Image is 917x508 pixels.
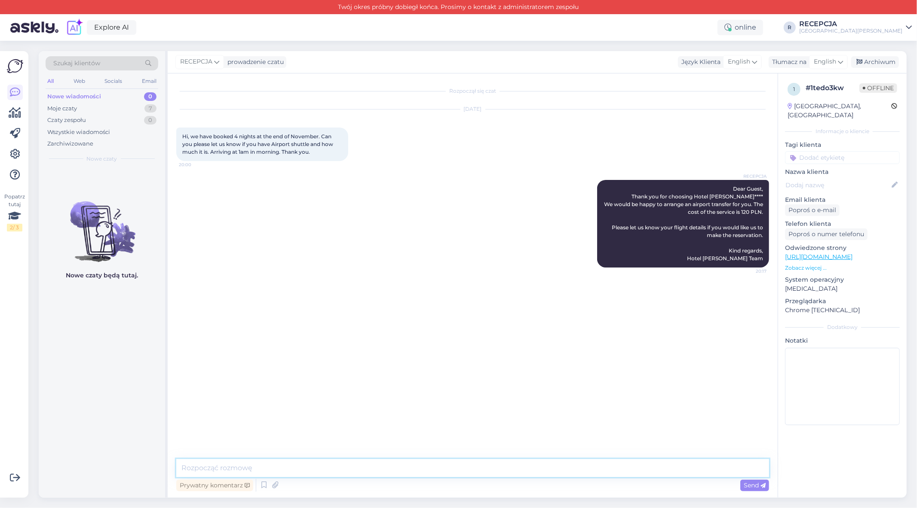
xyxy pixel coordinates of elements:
[785,219,900,228] p: Telefon klienta
[793,86,795,92] span: 1
[47,140,93,148] div: Zarchiwizowane
[39,186,165,263] img: No chats
[176,87,769,95] div: Rozpoczął się czat
[7,193,22,231] div: Popatrz tutaj
[678,58,721,67] div: Język Klienta
[46,76,55,87] div: All
[744,481,766,489] span: Send
[785,204,840,216] div: Poproś o e-mail
[769,58,807,67] div: Tłumacz na
[785,297,900,306] p: Przeglądarka
[66,271,138,280] p: Nowe czaty będą tutaj.
[785,275,900,284] p: System operacyjny
[47,104,77,113] div: Moje czaty
[785,128,900,135] div: Informacje o kliencie
[785,195,900,204] p: Email klienta
[784,21,796,33] div: R
[785,306,900,315] p: Chrome [TECHNICAL_ID]
[799,27,902,34] div: [GEOGRAPHIC_DATA][PERSON_NAME]
[144,92,156,101] div: 0
[72,76,87,87] div: Web
[224,58,284,67] div: prowadzenie czatu
[785,243,900,252] p: Odwiedzone strony
[785,140,900,149] p: Tagi klienta
[859,83,897,93] span: Offline
[47,92,101,101] div: Nowe wiadomości
[785,167,900,176] p: Nazwa klienta
[47,116,86,125] div: Czaty zespołu
[87,155,117,163] span: Nowe czaty
[788,102,891,120] div: [GEOGRAPHIC_DATA], [GEOGRAPHIC_DATA]
[785,336,900,345] p: Notatki
[785,264,900,272] p: Zobacz więcej ...
[785,253,853,261] a: [URL][DOMAIN_NAME]
[7,224,22,231] div: 2 / 3
[806,83,859,93] div: # 1tedo3kw
[182,133,334,155] span: Hi, we have booked 4 nights at the end of November. Can you please let us know if you have Airpor...
[785,151,900,164] input: Dodać etykietę
[814,57,836,67] span: English
[180,57,212,67] span: RECEPCJA
[65,18,83,37] img: explore-ai
[176,105,769,113] div: [DATE]
[799,21,902,27] div: RECEPCJA
[785,180,890,190] input: Dodaj nazwę
[103,76,124,87] div: Socials
[785,284,900,293] p: [MEDICAL_DATA]
[851,56,899,68] div: Archiwum
[7,58,23,74] img: Askly Logo
[176,480,253,491] div: Prywatny komentarz
[53,59,100,68] span: Szukaj klientów
[785,323,900,331] div: Dodatkowy
[140,76,158,87] div: Email
[728,57,750,67] span: English
[734,173,767,179] span: RECEPCJA
[785,228,868,240] div: Poproś o numer telefonu
[718,20,763,35] div: online
[47,128,110,137] div: Wszystkie wiadomości
[734,268,767,274] span: 20:17
[799,21,912,34] a: RECEPCJA[GEOGRAPHIC_DATA][PERSON_NAME]
[144,116,156,125] div: 0
[87,20,136,35] a: Explore AI
[144,104,156,113] div: 7
[179,161,211,168] span: 20:00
